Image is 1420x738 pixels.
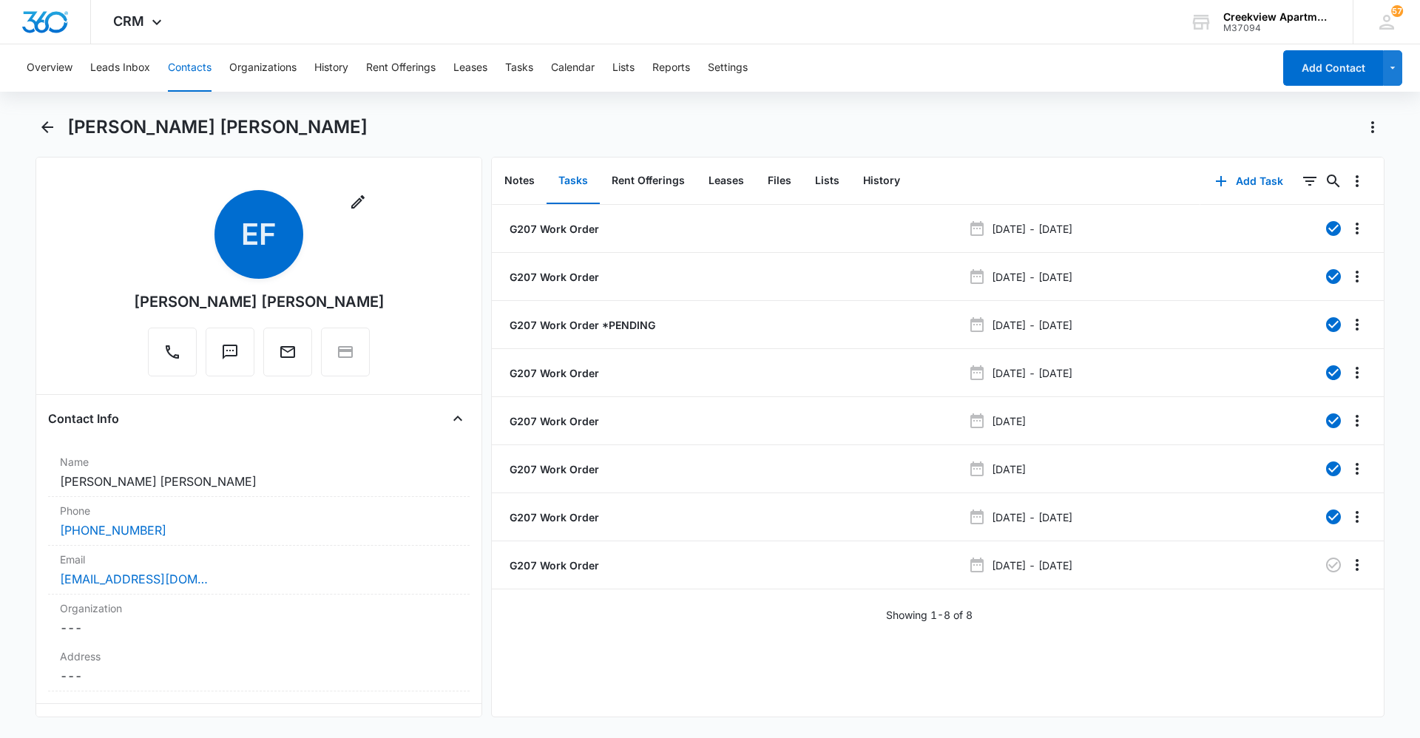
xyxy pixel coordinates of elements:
p: [DATE] - [DATE] [992,365,1072,381]
p: [DATE] - [DATE] [992,221,1072,237]
button: Notes [493,158,547,204]
button: Text [206,328,254,376]
button: Overflow Menu [1345,265,1369,288]
div: Email[EMAIL_ADDRESS][DOMAIN_NAME] [48,546,470,595]
h1: [PERSON_NAME] [PERSON_NAME] [67,116,368,138]
div: Address--- [48,643,470,691]
p: Showing 1-8 of 8 [886,607,973,623]
button: Overview [27,44,72,92]
button: Reports [652,44,690,92]
button: Contacts [168,44,212,92]
p: [DATE] - [DATE] [992,558,1072,573]
a: Email [263,351,312,363]
a: G207 Work Order [507,510,599,525]
div: account id [1223,23,1331,33]
button: Add Task [1200,163,1298,199]
button: Calendar [551,44,595,92]
button: Overflow Menu [1345,361,1369,385]
button: Overflow Menu [1345,217,1369,240]
button: Add Contact [1283,50,1383,86]
a: G207 Work Order *PENDING [507,317,655,333]
button: Overflow Menu [1345,457,1369,481]
button: Rent Offerings [600,158,697,204]
button: Organizations [229,44,297,92]
dd: [PERSON_NAME] [PERSON_NAME] [60,473,458,490]
button: Lists [803,158,851,204]
p: [DATE] - [DATE] [992,510,1072,525]
button: Email [263,328,312,376]
label: Address [60,649,458,664]
button: Rent Offerings [366,44,436,92]
button: History [314,44,348,92]
p: [DATE] [992,413,1026,429]
div: Name[PERSON_NAME] [PERSON_NAME] [48,448,470,497]
label: Phone [60,503,458,518]
a: G207 Work Order [507,221,599,237]
button: Tasks [547,158,600,204]
button: Search... [1322,169,1345,193]
div: Phone[PHONE_NUMBER] [48,497,470,546]
button: Tasks [505,44,533,92]
a: G207 Work Order [507,365,599,381]
button: Leases [453,44,487,92]
span: 57 [1391,5,1403,17]
a: G207 Work Order [507,269,599,285]
button: Close [446,407,470,430]
a: Call [148,351,197,363]
button: Overflow Menu [1345,553,1369,577]
p: [DATE] - [DATE] [992,317,1072,333]
div: account name [1223,11,1331,23]
button: Filters [1298,169,1322,193]
button: Overflow Menu [1345,409,1369,433]
button: Files [756,158,803,204]
a: [PHONE_NUMBER] [60,521,166,539]
button: Overflow Menu [1345,505,1369,529]
p: [DATE] [992,461,1026,477]
span: EF [214,190,303,279]
div: [PERSON_NAME] [PERSON_NAME] [134,291,385,313]
h4: Contact Info [48,410,119,427]
label: Name [60,454,458,470]
dd: --- [60,619,458,637]
div: notifications count [1391,5,1403,17]
span: CRM [113,13,144,29]
button: Call [148,328,197,376]
a: Text [206,351,254,363]
div: Organization--- [48,595,470,643]
p: [DATE] - [DATE] [992,269,1072,285]
a: G207 Work Order [507,413,599,429]
button: Overflow Menu [1345,313,1369,336]
a: [EMAIL_ADDRESS][DOMAIN_NAME] [60,570,208,588]
button: Leases [697,158,756,204]
button: Leads Inbox [90,44,150,92]
button: Back [35,115,58,139]
button: History [851,158,912,204]
button: Actions [1361,115,1384,139]
label: Email [60,552,458,567]
button: Settings [708,44,748,92]
a: G207 Work Order [507,558,599,573]
button: Overflow Menu [1345,169,1369,193]
a: G207 Work Order [507,461,599,477]
label: Organization [60,600,458,616]
button: Lists [612,44,635,92]
dd: --- [60,667,458,685]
